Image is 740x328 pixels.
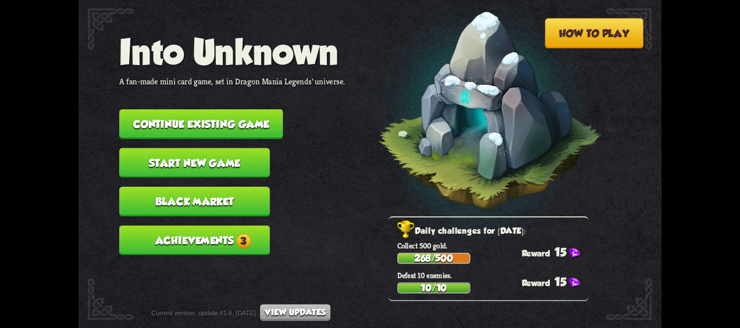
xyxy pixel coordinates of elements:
[522,276,589,289] div: 15
[119,226,269,255] button: Achievements3
[399,283,469,293] div: 10/10
[522,246,589,259] div: 15
[397,220,415,238] img: Golden_Trophy_Icon.png
[397,224,589,238] h2: Daily challenges for [DATE]:
[119,109,283,139] button: Continue existing game
[119,148,269,178] button: Start new game
[545,18,643,48] button: How to play
[399,254,469,263] div: 268/500
[236,233,251,248] span: 3
[397,270,589,280] p: Defeat 10 enemies.
[260,304,330,321] button: View updates
[397,241,589,250] p: Collect 500 gold.
[151,304,330,321] div: Current version: update #1.6, [DATE]
[119,32,345,72] h1: Into Unknown
[119,76,345,87] p: A fan-made mini card game, set in Dragon Mania Legends' universe.
[119,187,269,216] button: Black Market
